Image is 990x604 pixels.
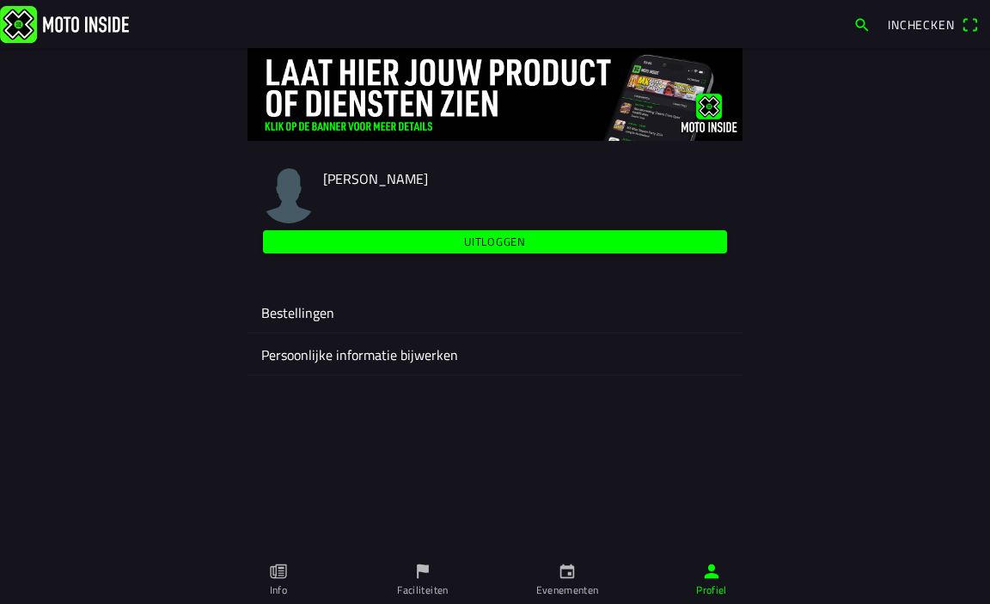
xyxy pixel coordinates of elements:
[269,562,288,581] ion-icon: paper
[263,230,727,253] ion-button: Uitloggen
[413,562,432,581] ion-icon: flag
[536,583,599,598] ion-label: Evenementen
[247,48,742,141] img: 4Lg0uCZZgYSq9MW2zyHRs12dBiEH1AZVHKMOLPl0.jpg
[879,9,987,39] a: Incheckenqr scanner
[261,345,729,365] ion-label: Persoonlijke informatie bijwerken
[702,562,721,581] ion-icon: person
[888,15,955,34] span: Inchecken
[261,168,316,223] img: moto-inside-avatar.png
[845,9,879,39] a: search
[323,168,428,189] span: [PERSON_NAME]
[270,583,287,598] ion-label: Info
[261,302,729,323] ion-label: Bestellingen
[397,583,448,598] ion-label: Faciliteiten
[558,562,577,581] ion-icon: calendar
[696,583,727,598] ion-label: Profiel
